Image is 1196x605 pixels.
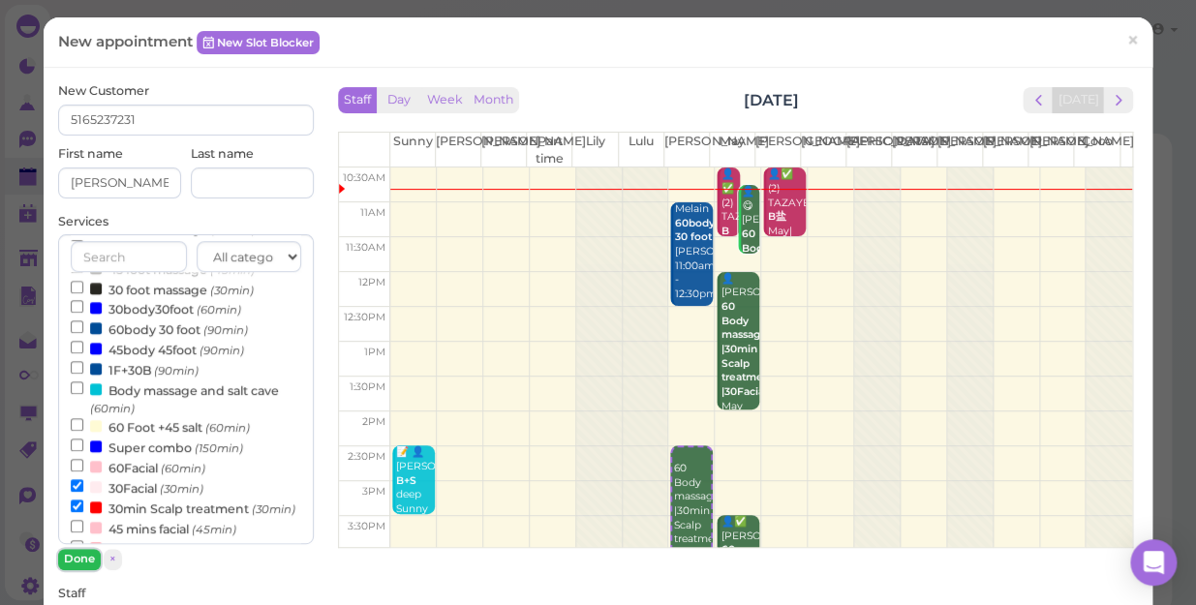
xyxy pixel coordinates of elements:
button: × [104,549,122,569]
button: Staff [338,87,377,113]
label: 45body 45foot [71,339,244,359]
th: Part time [527,133,572,167]
small: (60min) [161,462,205,475]
small: (60min) [90,402,135,415]
label: 30B+30facial [71,538,230,559]
small: (45min) [210,263,255,277]
input: 60Facial (60min) [71,459,83,471]
span: 12:30pm [344,311,385,323]
label: 60 Foot +45 salt [71,416,250,437]
label: 60body 30 foot [71,318,248,339]
h2: [DATE] [744,89,799,111]
th: [PERSON_NAME] [663,133,709,167]
div: Melain [PERSON_NAME] 11:00am - 12:30pm [673,202,713,302]
small: (150min) [195,441,243,455]
th: May [709,133,754,167]
button: [DATE] [1052,87,1104,113]
th: Lulu [618,133,663,167]
b: B盐 [721,225,731,252]
button: Done [58,549,101,569]
th: Sunny [390,133,436,167]
small: (60min) [205,421,250,435]
label: 30body30foot [71,298,241,318]
b: 60 Body massage [742,227,787,268]
label: New Customer [58,82,149,100]
input: 60 Foot +45 salt (60min) [71,418,83,431]
div: 👤[PERSON_NAME] May 12:00pm - 2:00pm [720,272,759,457]
label: Staff [58,585,85,602]
th: [GEOGRAPHIC_DATA] [800,133,845,167]
div: Open Intercom Messenger [1130,539,1177,586]
small: (90min) [154,364,199,378]
small: (30min) [160,482,203,496]
th: [PERSON_NAME] [481,133,527,167]
small: (45min) [192,523,236,536]
th: Coco [1074,133,1119,167]
label: 30 foot massage [71,279,254,299]
input: 60body 30 foot (90min) [71,320,83,333]
b: 60 Body massage |30min Scalp treatment |30Facial [721,300,773,398]
span: 10:30am [343,171,385,184]
input: Super combo (150min) [71,439,83,451]
button: Week [421,87,469,113]
th: [PERSON_NAME] [891,133,936,167]
small: (60min) [186,543,230,557]
b: 60body 30 foot [674,217,714,244]
button: Day [376,87,422,113]
th: [PERSON_NAME] [937,133,983,167]
input: 30body30foot (60min) [71,300,83,313]
div: 👤✅ (2) TAZAYE May|[PERSON_NAME] 10:30am - 11:30am [720,167,740,324]
span: 2:30pm [348,450,385,463]
label: 45 mins facial [71,518,236,538]
input: 30B+30facial (60min) [71,540,83,553]
input: Search by name or phone [58,105,314,136]
label: First name [58,145,123,163]
label: 1F+30B [71,359,199,379]
div: 👤😋 [PERSON_NAME] May 10:45am - 11:45am [741,185,759,327]
span: 3:30pm [348,520,385,532]
b: 60 Body massage [721,543,766,584]
label: Super combo [71,437,243,457]
span: 1pm [364,346,385,358]
input: 90 foot massage (90min) [71,240,83,253]
b: B盐 [767,210,785,223]
span: 12pm [358,276,385,288]
th: [PERSON_NAME] [436,133,481,167]
span: New appointment [58,32,197,50]
button: next [1103,87,1133,113]
b: B+S [396,474,416,487]
span: 11am [360,206,385,219]
span: × [1126,27,1139,54]
label: 30min Scalp treatment [71,498,295,518]
small: (30min) [252,502,295,516]
input: 30 foot massage (30min) [71,281,83,293]
input: Search [71,241,187,272]
small: (30min) [210,284,254,297]
label: 90 foot massage [71,238,256,258]
span: 3pm [362,485,385,498]
input: 45 mins facial (45min) [71,520,83,532]
small: (90min) [203,323,248,337]
label: Body massage and salt cave [71,379,301,417]
span: 1:30pm [350,380,385,393]
small: (60min) [197,303,241,317]
th: [PERSON_NAME] [845,133,891,167]
div: 👤✅ (2) TAZAYE May|[PERSON_NAME] 10:30am - 11:30am [766,167,806,295]
th: Lily [572,133,618,167]
small: (90min) [199,344,244,357]
span: 2pm [362,415,385,428]
span: 11:30am [346,241,385,254]
label: 60Facial [71,457,205,477]
button: prev [1023,87,1053,113]
input: 30min Scalp treatment (30min) [71,499,83,512]
button: Month [468,87,519,113]
label: 30Facial [71,477,203,498]
input: 45body 45foot (90min) [71,341,83,353]
label: Last name [191,145,254,163]
input: 30Facial (30min) [71,479,83,492]
th: [PERSON_NAME] [1028,133,1074,167]
label: Services [58,213,108,230]
th: [PERSON_NAME] [983,133,1028,167]
input: Body massage and salt cave (60min) [71,381,83,394]
div: 📝 👤[PERSON_NAME] deep Sunny 2:30pm - 3:30pm [395,445,435,560]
